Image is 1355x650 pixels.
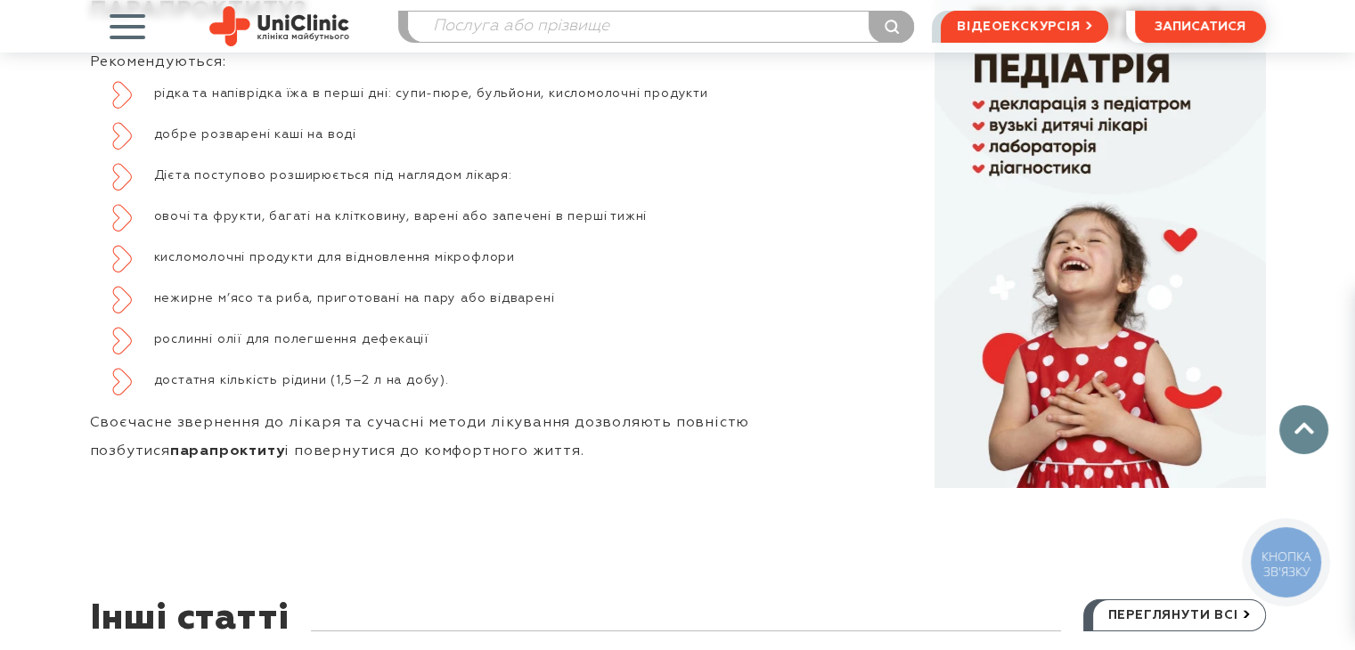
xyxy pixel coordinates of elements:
a: переглянути всі [1083,599,1266,631]
li: рідка та напіврідка їжа в перші дні: супи-пюре, бульйони, кисломолочні продукти [112,81,865,106]
img: Uniclinic [209,6,349,46]
span: відеоекскурсія [957,12,1080,42]
li: кисломолочні продукти для відновлення мікрофлори [112,245,865,270]
p: Своєчасне звернення до лікаря та сучасні методи лікування дозволяють повністю позбутися і поверну... [90,409,865,466]
li: нежирне м’ясо та риба, приготовані на пару або відварені [112,286,865,311]
span: КНОПКА ЗВ'ЯЗКУ [1261,548,1310,580]
li: достатня кількість рідини (1,5–2 л на добу). [112,368,865,393]
li: Дієта поступово розширюється під наглядом лікаря: [112,163,865,188]
strong: парапроктиту [170,444,285,459]
button: записатися [1135,11,1266,43]
p: Рекомендуються: [90,48,865,77]
li: рослинні олії для полегшення дефекації [112,327,865,352]
li: добре розварені каші на воді [112,122,865,147]
span: записатися [1155,20,1245,33]
span: переглянути всі [1108,600,1238,630]
input: Послуга або прізвище [408,12,914,42]
li: овочі та фрукти, багаті на клітковину, варені або запечені в перші тижні [112,204,865,229]
a: відеоекскурсія [941,11,1107,43]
